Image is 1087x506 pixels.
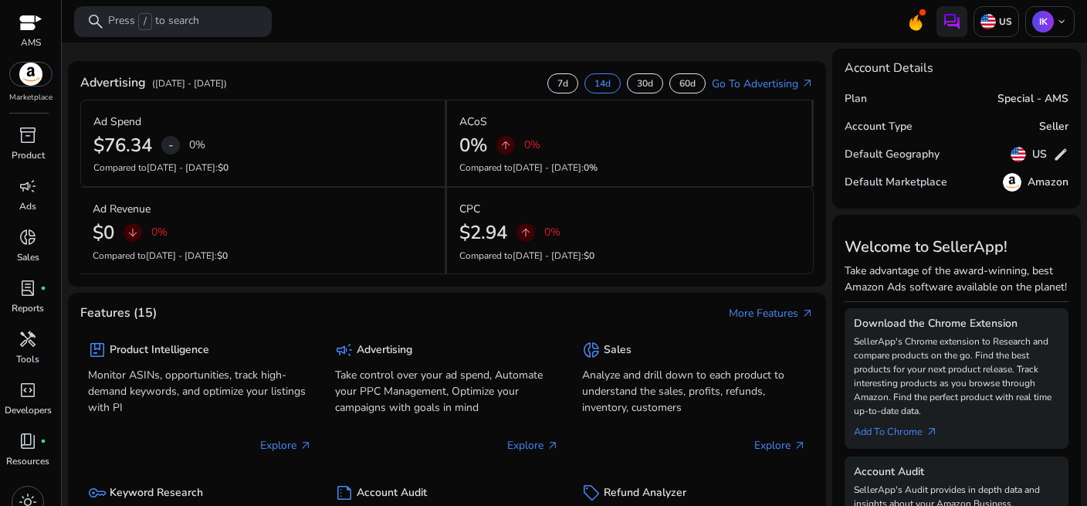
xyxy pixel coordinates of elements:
p: Ad Revenue [93,201,151,217]
p: Explore [754,437,806,453]
span: code_blocks [19,381,37,399]
h5: Account Type [845,121,913,134]
h3: Welcome to SellerApp! [845,238,1068,256]
h5: Product Intelligence [110,344,209,357]
span: search [86,12,105,31]
h5: Plan [845,93,867,106]
p: Explore [260,437,312,453]
span: $0 [218,161,229,174]
p: Ad Spend [93,114,141,130]
p: Reports [12,301,44,315]
span: [DATE] - [DATE] [513,161,581,174]
a: Go To Advertisingarrow_outward [712,76,814,92]
p: SellerApp's Chrome extension to Research and compare products on the go. Find the best products f... [854,335,1059,418]
h4: Account Details [845,61,1068,76]
span: inventory_2 [19,126,37,144]
span: lab_profile [19,279,37,297]
h4: Advertising [80,76,146,90]
h5: Default Geography [845,148,940,161]
span: arrow_outward [794,440,806,452]
h5: Amazon [1028,176,1068,189]
span: sell [582,484,601,502]
span: arrow_outward [300,440,312,452]
p: Tools [16,352,39,366]
span: keyboard_arrow_down [1055,15,1068,28]
span: arrow_outward [801,77,814,90]
p: 30d [637,77,653,90]
p: US [996,15,1012,28]
h5: Download the Chrome Extension [854,318,1059,331]
p: 0% [544,227,560,238]
p: Marketplace [9,92,52,104]
span: package [88,341,107,359]
span: key [88,484,107,502]
p: Take control over your ad spend, Automate your PPC Management, Optimize your campaigns with goals... [335,367,559,416]
h5: US [1032,148,1047,161]
span: - [168,136,174,155]
p: Compared to : [459,249,801,263]
p: AMS [19,36,42,49]
span: arrow_outward [547,440,559,452]
span: [DATE] - [DATE] [513,250,581,262]
span: fiber_manual_record [40,285,46,291]
p: CPC [459,201,480,217]
p: Take advantage of the award-winning, best Amazon Ads software available on the planet! [845,263,1068,295]
p: IK [1032,11,1054,32]
span: edit [1053,147,1068,162]
a: More Featuresarrow_outward [729,305,814,321]
h5: Refund Analyzer [604,487,686,500]
span: summarize [335,484,354,502]
h2: $2.94 [459,222,507,244]
h5: Account Audit [357,487,427,500]
a: Add To Chrome [854,418,950,440]
p: 7d [557,77,568,90]
p: Explore [507,437,559,453]
h5: Default Marketplace [845,176,947,189]
p: Compared to : [459,161,799,175]
span: $0 [584,250,594,262]
span: donut_small [582,341,601,359]
p: Ads [19,199,36,213]
span: arrow_outward [926,426,938,438]
h5: Keyword Research [110,487,203,500]
p: Press to search [108,13,199,30]
span: campaign [19,177,37,195]
p: Monitor ASINs, opportunities, track high-demand keywords, and optimize your listings with PI [88,367,312,416]
h2: $76.34 [93,134,152,157]
span: donut_small [19,228,37,246]
span: arrow_upward [520,226,532,239]
p: ACoS [459,114,487,130]
p: 0% [189,140,205,151]
p: ([DATE] - [DATE]) [152,76,227,90]
span: handyman [19,330,37,348]
p: Product [12,148,45,162]
h5: Special - AMS [997,93,1068,106]
h2: $0 [93,222,114,244]
img: us.svg [1011,147,1026,162]
p: 0% [151,227,168,238]
p: Compared to : [93,161,432,175]
img: amazon.svg [10,63,52,86]
h4: Features (15) [80,306,157,321]
span: arrow_downward [127,226,139,239]
span: [DATE] - [DATE] [147,161,215,174]
span: campaign [335,341,354,359]
img: us.svg [980,14,996,29]
img: amazon.svg [1003,173,1021,192]
h5: Sales [604,344,632,357]
span: $0 [217,250,228,262]
p: Sales [17,250,39,264]
h5: Advertising [357,344,412,357]
span: arrow_upward [499,139,512,151]
span: book_4 [19,432,37,450]
h5: Account Audit [854,466,1059,479]
span: [DATE] - [DATE] [146,250,215,262]
p: Analyze and drill down to each product to understand the sales, profits, refunds, inventory, cust... [582,367,806,416]
span: 0% [584,161,598,174]
span: / [138,13,152,30]
p: 60d [679,77,696,90]
h2: 0% [459,134,487,157]
p: Compared to : [93,249,432,263]
p: Resources [6,454,49,468]
p: Developers [5,403,52,417]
